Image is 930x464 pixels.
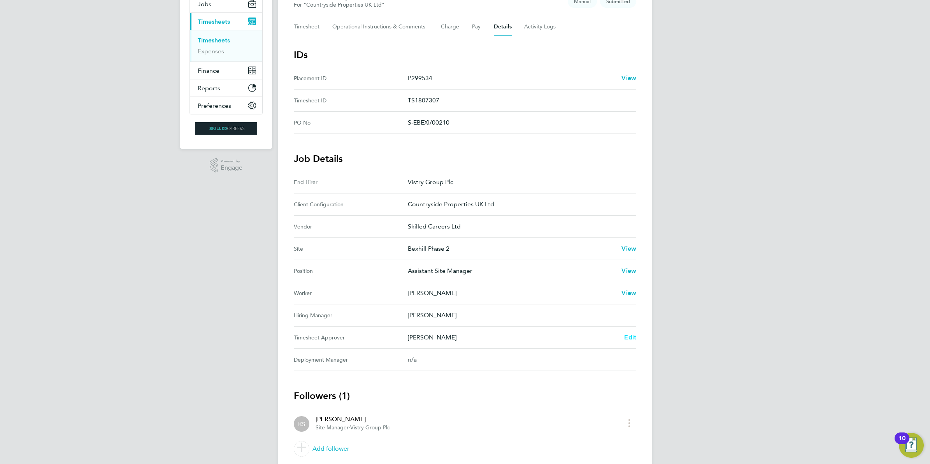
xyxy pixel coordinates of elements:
p: Assistant Site Manager [408,266,615,276]
button: Preferences [190,97,262,114]
button: Finance [190,62,262,79]
div: Site [294,244,408,253]
button: Details [494,18,512,36]
a: View [621,74,636,83]
p: S-EBEXI/00210 [408,118,630,127]
h3: Job Details [294,153,636,165]
span: Jobs [198,0,211,8]
div: n/a [408,355,624,364]
div: Worker [294,288,408,298]
div: Hiring Manager [294,311,408,320]
h3: IDs [294,49,636,61]
button: Timesheet [294,18,320,36]
span: Preferences [198,102,231,109]
span: Powered by [221,158,242,165]
a: Expenses [198,47,224,55]
div: Vendor [294,222,408,231]
p: Vistry Group Plc [408,178,630,187]
span: · [349,424,350,431]
a: Edit [624,333,636,342]
div: Timesheets [190,30,262,62]
button: Open Resource Center, 10 new notifications [899,433,924,458]
div: Client Configuration [294,200,408,209]
span: Vistry Group Plc [350,424,390,431]
button: Reports [190,79,262,97]
button: Activity Logs [524,18,557,36]
div: Kevin Shannon [294,416,309,432]
a: Add follower [294,438,636,460]
span: View [621,74,636,82]
div: Timesheet ID [294,96,408,105]
span: View [621,289,636,297]
div: 10 [898,438,905,448]
span: Reports [198,84,220,92]
a: View [621,244,636,253]
button: Pay [472,18,481,36]
a: Go to home page [190,122,263,135]
div: PO No [294,118,408,127]
a: View [621,266,636,276]
div: For "Countryside Properties UK Ltd" [294,2,405,8]
span: View [621,245,636,252]
p: [PERSON_NAME] [408,288,615,298]
p: TS1807307 [408,96,630,105]
span: KS [298,420,305,428]
p: Countryside Properties UK Ltd [408,200,630,209]
a: Powered byEngage [210,158,243,173]
span: Finance [198,67,219,74]
button: timesheet menu [622,417,636,429]
p: Skilled Careers Ltd [408,222,630,231]
a: Timesheets [198,37,230,44]
p: [PERSON_NAME] [408,311,630,320]
h3: Followers (1) [294,390,636,402]
p: Bexhill Phase 2 [408,244,615,253]
button: Charge [441,18,460,36]
p: P299534 [408,74,615,83]
span: Site Manager [316,424,349,431]
div: End Hirer [294,178,408,187]
p: [PERSON_NAME] [408,333,618,342]
span: View [621,267,636,274]
button: Operational Instructions & Comments [332,18,428,36]
span: Timesheets [198,18,230,25]
img: skilledcareers-logo-retina.png [195,122,257,135]
div: [PERSON_NAME] [316,415,390,424]
span: Edit [624,334,636,341]
section: Details [294,49,636,460]
a: View [621,288,636,298]
div: Timesheet Approver [294,333,408,342]
button: Timesheets [190,13,262,30]
div: Deployment Manager [294,355,408,364]
span: Engage [221,165,242,171]
div: Placement ID [294,74,408,83]
div: Position [294,266,408,276]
